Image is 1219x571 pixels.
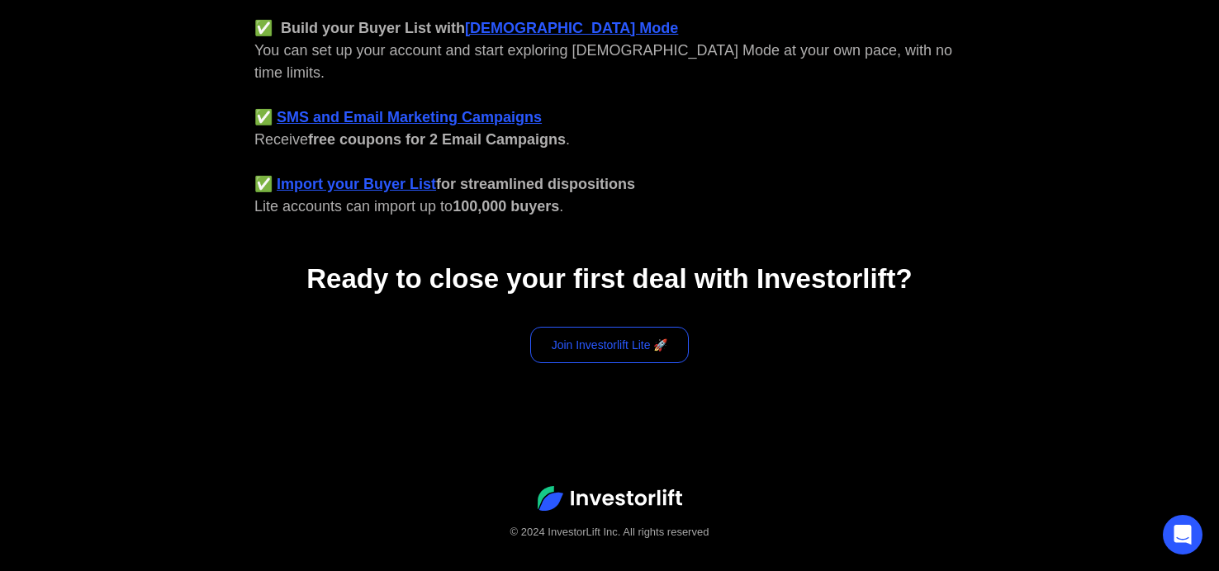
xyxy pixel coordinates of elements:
strong: ✅ Build your Buyer List with [254,20,465,36]
a: [DEMOGRAPHIC_DATA] Mode [465,20,678,36]
a: Join Investorlift Lite 🚀 [530,327,690,363]
div: Open Intercom Messenger [1163,515,1202,554]
strong: ✅ [254,176,273,192]
strong: free coupons for 2 Email Campaigns [308,131,566,148]
strong: 100,000 buyers [453,198,559,215]
a: SMS and Email Marketing Campaigns [277,109,542,125]
strong: Ready to close your first deal with Investorlift? [306,263,912,294]
strong: for streamlined dispositions [436,176,635,192]
strong: ✅ [254,109,273,125]
div: © 2024 InvestorLift Inc. All rights reserved [33,524,1186,540]
a: Import your Buyer List [277,176,436,192]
